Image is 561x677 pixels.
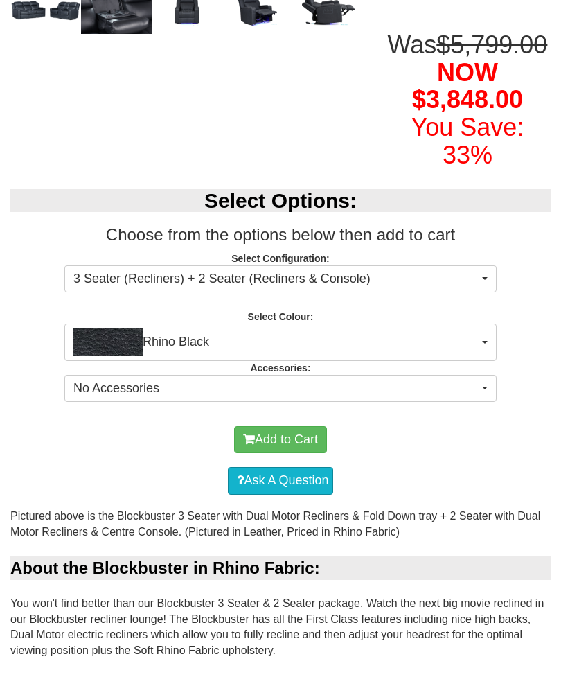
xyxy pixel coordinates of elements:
button: Rhino BlackRhino Black [64,324,497,361]
button: 3 Seater (Recliners) + 2 Seater (Recliners & Console) [64,265,497,293]
h1: Was [384,31,551,168]
span: NOW $3,848.00 [412,58,523,114]
strong: Accessories: [250,362,310,373]
span: 3 Seater (Recliners) + 2 Seater (Recliners & Console) [73,270,479,288]
font: You Save: 33% [411,113,524,169]
span: Rhino Black [73,328,479,356]
strong: Select Colour: [248,311,314,322]
img: Rhino Black [73,328,143,356]
button: No Accessories [64,375,497,403]
button: Add to Cart [234,426,327,454]
del: $5,799.00 [436,30,547,59]
span: No Accessories [73,380,479,398]
b: Select Options: [204,189,357,212]
h3: Choose from the options below then add to cart [10,226,551,244]
div: About the Blockbuster in Rhino Fabric: [10,556,551,580]
a: Ask A Question [228,467,332,495]
strong: Select Configuration: [231,253,330,264]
